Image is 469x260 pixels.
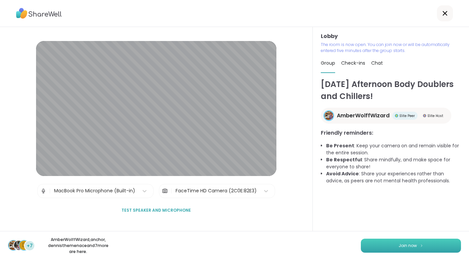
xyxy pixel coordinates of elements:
[122,207,191,213] span: Test speaker and microphone
[326,170,461,184] li: : Share your experiences rather than advice, as peers are not mental health professionals.
[321,32,461,40] h3: Lobby
[420,244,424,247] img: ShareWell Logomark
[326,156,461,170] li: : Share mindfully, and make space for everyone to share!
[395,114,398,117] img: Elite Peer
[324,111,333,120] img: AmberWolffWizard
[22,241,26,250] span: d
[371,60,383,66] span: Chat
[49,184,51,198] span: |
[321,108,451,124] a: AmberWolffWizardAmberWolffWizardElite PeerElite PeerElite HostElite Host
[321,78,461,102] h1: [DATE] Afternoon Body Doublers and Chillers!
[326,170,359,177] b: Avoid Advice
[119,203,194,217] button: Test speaker and microphone
[361,239,461,253] button: Join now
[14,241,23,250] img: anchor
[321,60,335,66] span: Group
[9,241,18,250] img: AmberWolffWizard
[326,142,354,149] b: Be Present
[40,184,46,198] img: Microphone
[176,187,257,194] div: FaceTime HD Camera (2C0E:82E3)
[423,114,426,117] img: Elite Host
[400,113,415,118] span: Elite Peer
[321,129,461,137] h3: Friendly reminders:
[326,156,362,163] b: Be Respectful
[27,242,33,249] span: +7
[321,42,461,54] p: The room is now open. You can join now or will be automatically entered five minutes after the gr...
[41,237,115,255] p: AmberWolffWizard , anchor , dennisthemenace and 7 more are here.
[428,113,443,118] span: Elite Host
[326,142,461,156] li: : Keep your camera on and remain visible for the entire session.
[16,6,62,21] img: ShareWell Logo
[54,187,135,194] div: MacBook Pro Microphone (Built-in)
[171,184,172,198] span: |
[337,112,390,120] span: AmberWolffWizard
[341,60,365,66] span: Check-ins
[399,243,417,249] span: Join now
[162,184,168,198] img: Camera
